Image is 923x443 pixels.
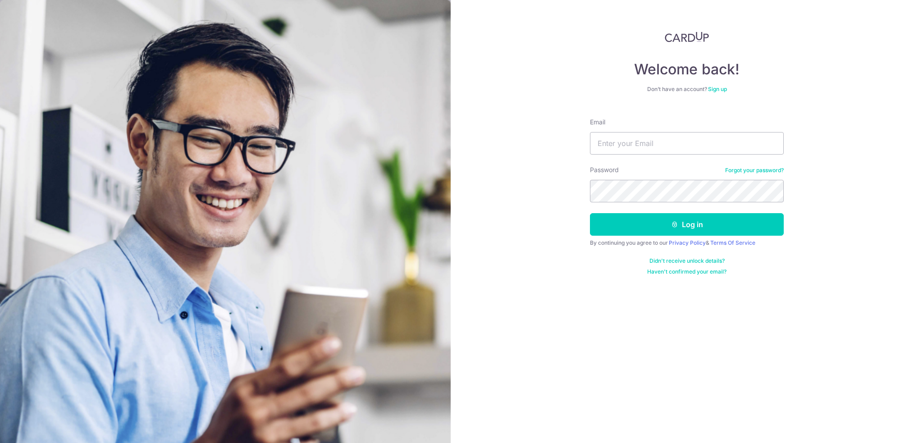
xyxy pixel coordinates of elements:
img: CardUp Logo [665,32,709,42]
label: Email [590,118,605,127]
a: Privacy Policy [669,239,706,246]
a: Haven't confirmed your email? [647,268,727,275]
a: Forgot your password? [725,167,784,174]
input: Enter your Email [590,132,784,155]
a: Didn't receive unlock details? [649,257,725,265]
label: Password [590,165,619,174]
h4: Welcome back! [590,60,784,78]
div: Don’t have an account? [590,86,784,93]
button: Log in [590,213,784,236]
a: Terms Of Service [710,239,755,246]
a: Sign up [708,86,727,92]
div: By continuing you agree to our & [590,239,784,247]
